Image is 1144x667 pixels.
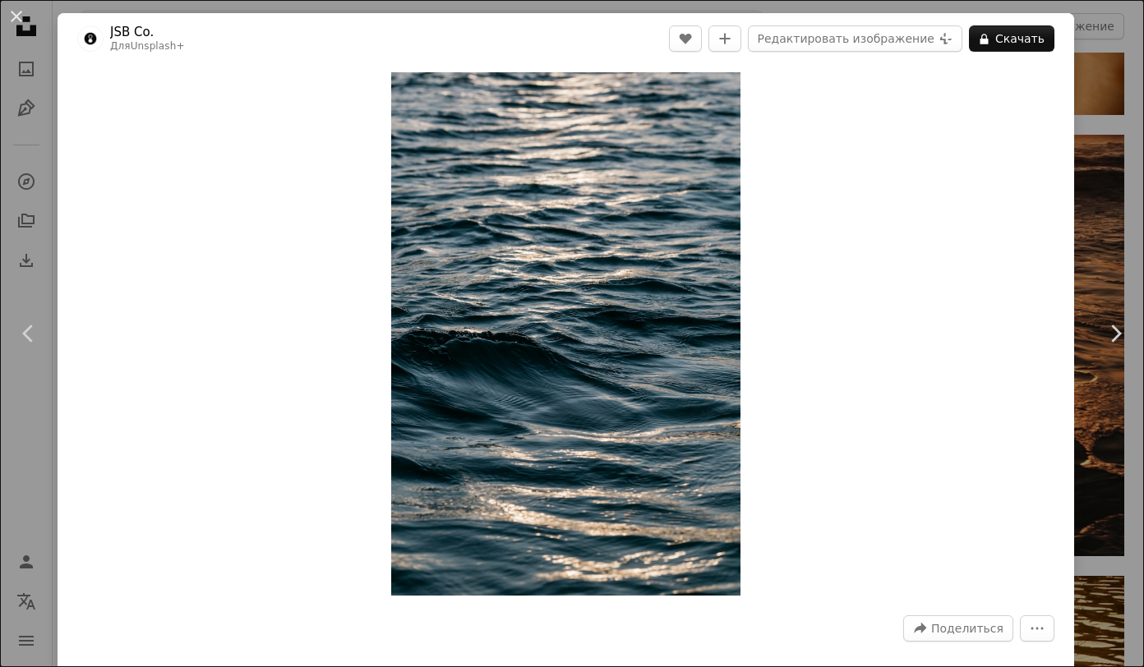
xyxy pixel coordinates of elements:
[131,40,185,52] a: Unsplash+
[110,25,154,39] ya-tr-span: JSB Co.
[391,72,740,596] button: Увеличьте масштаб этого изображения
[995,26,1045,51] ya-tr-span: Скачать
[708,25,741,52] button: Добавить в коллекцию
[931,622,1003,635] ya-tr-span: Поделиться
[748,25,962,52] button: Редактировать изображение
[903,615,1013,642] button: Поделитесь этим изображением
[1020,615,1054,642] button: Больше Действий
[77,25,104,52] img: Перейдите в профиль JSB Co.
[669,25,702,52] button: Нравится
[1086,255,1144,412] a: Далее
[391,72,740,596] img: человек, катающийся на доске для сёрфинга по водной глади
[110,24,185,40] a: JSB Co.
[969,25,1054,52] button: Скачать
[110,40,131,52] ya-tr-span: Для
[757,26,934,51] ya-tr-span: Редактировать изображение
